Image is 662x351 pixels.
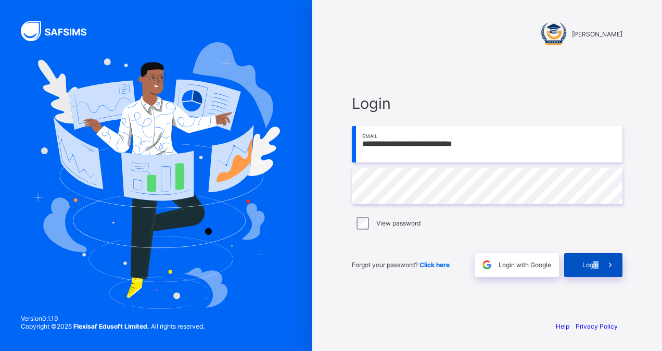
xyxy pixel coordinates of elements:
[352,94,622,112] span: Login
[572,30,622,38] span: [PERSON_NAME]
[376,219,421,227] label: View password
[32,42,280,309] img: Hero Image
[576,322,618,330] a: Privacy Policy
[21,21,99,41] img: SAFSIMS Logo
[582,261,599,269] span: Login
[352,261,450,269] span: Forgot your password?
[556,322,569,330] a: Help
[73,322,149,330] strong: Flexisaf Edusoft Limited.
[499,261,551,269] span: Login with Google
[419,261,450,269] a: Click here
[481,259,493,271] img: google.396cfc9801f0270233282035f929180a.svg
[21,315,205,322] span: Version 0.1.19
[21,322,205,330] span: Copyright © 2025 All rights reserved.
